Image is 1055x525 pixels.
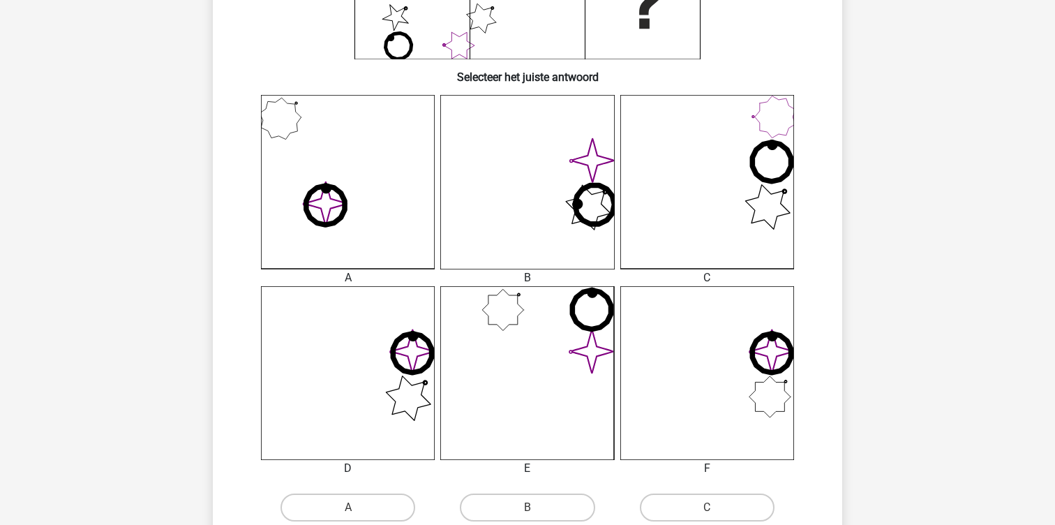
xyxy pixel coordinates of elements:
div: E [430,460,624,477]
div: D [250,460,445,477]
h6: Selecteer het juiste antwoord [235,59,820,84]
div: A [250,269,445,286]
label: C [640,494,775,522]
div: B [430,269,624,286]
div: F [610,460,805,477]
div: C [610,269,805,286]
label: B [460,494,594,522]
label: A [280,494,415,522]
